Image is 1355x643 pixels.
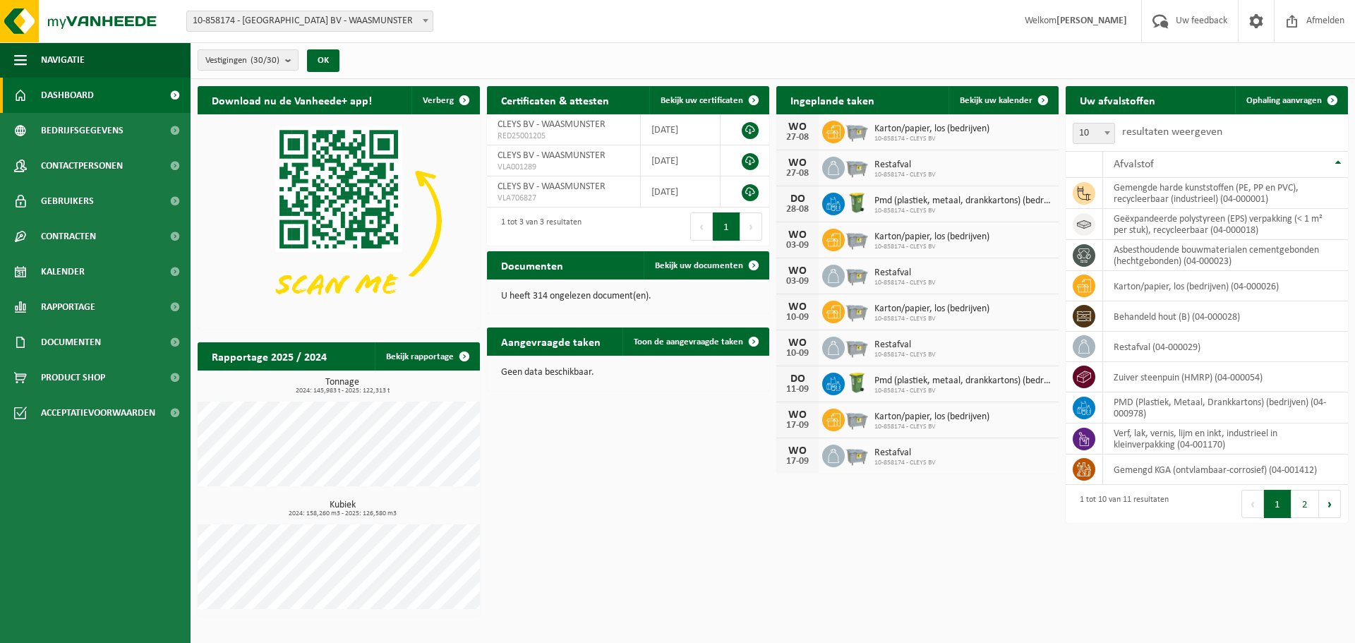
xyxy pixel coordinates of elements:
div: 17-09 [783,457,812,467]
p: Geen data beschikbaar. [501,368,755,378]
span: 2024: 158,260 m3 - 2025: 126,580 m3 [205,510,480,517]
h2: Ingeplande taken [776,86,889,114]
span: Bedrijfsgegevens [41,113,124,148]
span: 10 [1073,123,1115,144]
button: Previous [690,212,713,241]
a: Bekijk uw kalender [948,86,1057,114]
div: 27-08 [783,133,812,143]
span: Verberg [423,96,454,105]
button: OK [307,49,339,72]
div: 10-09 [783,313,812,323]
span: 10-858174 - CLEYS BV [874,243,989,251]
span: VLA001289 [498,162,630,173]
td: gemengde harde kunststoffen (PE, PP en PVC), recycleerbaar (industrieel) (04-000001) [1103,178,1348,209]
span: 10-858174 - CLEYS BV [874,279,936,287]
td: karton/papier, los (bedrijven) (04-000026) [1103,271,1348,301]
span: Karton/papier, los (bedrijven) [874,124,989,135]
span: Documenten [41,325,101,360]
button: Vestigingen(30/30) [198,49,299,71]
span: Karton/papier, los (bedrijven) [874,411,989,423]
div: WO [783,445,812,457]
button: Verberg [411,86,478,114]
span: Contactpersonen [41,148,123,184]
span: 10-858174 - CLEYS BV [874,135,989,143]
img: WB-2500-GAL-GY-01 [845,299,869,323]
div: 03-09 [783,277,812,287]
span: 10-858174 - CLEYS BV [874,315,989,323]
h2: Aangevraagde taken [487,327,615,355]
td: gemengd KGA (ontvlambaar-corrosief) (04-001412) [1103,455,1348,485]
button: 1 [1264,490,1291,518]
span: Kalender [41,254,85,289]
h2: Uw afvalstoffen [1066,86,1169,114]
img: WB-2500-GAL-GY-01 [845,407,869,431]
span: Karton/papier, los (bedrijven) [874,232,989,243]
span: 10-858174 - CLEYS BV - WAASMUNSTER [187,11,433,31]
button: 2 [1291,490,1319,518]
img: WB-2500-GAL-GY-01 [845,227,869,251]
span: Bekijk uw documenten [655,261,743,270]
div: 10-09 [783,349,812,359]
span: Dashboard [41,78,94,113]
span: 10 [1073,124,1114,143]
span: Navigatie [41,42,85,78]
td: verf, lak, vernis, lijm en inkt, industrieel in kleinverpakking (04-001170) [1103,423,1348,455]
td: zuiver steenpuin (HMRP) (04-000054) [1103,362,1348,392]
div: 03-09 [783,241,812,251]
td: [DATE] [641,176,721,208]
span: Afvalstof [1114,159,1154,170]
span: 10-858174 - CLEYS BV [874,207,1052,215]
div: WO [783,265,812,277]
div: WO [783,229,812,241]
div: 11-09 [783,385,812,395]
td: [DATE] [641,114,721,145]
span: Ophaling aanvragen [1246,96,1322,105]
span: Bekijk uw kalender [960,96,1032,105]
p: U heeft 314 ongelezen document(en). [501,292,755,301]
div: DO [783,373,812,385]
button: 1 [713,212,740,241]
span: Pmd (plastiek, metaal, drankkartons) (bedrijven) [874,196,1052,207]
div: 28-08 [783,205,812,215]
span: Vestigingen [205,50,279,71]
a: Bekijk rapportage [375,342,478,371]
span: Restafval [874,447,936,459]
img: WB-2500-GAL-GY-01 [845,443,869,467]
div: WO [783,337,812,349]
td: behandeld hout (B) (04-000028) [1103,301,1348,332]
span: 10-858174 - CLEYS BV [874,171,936,179]
span: Restafval [874,339,936,351]
span: CLEYS BV - WAASMUNSTER [498,181,606,192]
a: Toon de aangevraagde taken [622,327,768,356]
span: Restafval [874,160,936,171]
img: Download de VHEPlus App [198,114,480,326]
h2: Documenten [487,251,577,279]
td: PMD (Plastiek, Metaal, Drankkartons) (bedrijven) (04-000978) [1103,392,1348,423]
div: WO [783,301,812,313]
div: WO [783,409,812,421]
div: 1 tot 10 van 11 resultaten [1073,488,1169,519]
span: CLEYS BV - WAASMUNSTER [498,119,606,130]
span: CLEYS BV - WAASMUNSTER [498,150,606,161]
button: Next [740,212,762,241]
img: WB-2500-GAL-GY-01 [845,263,869,287]
td: geëxpandeerde polystyreen (EPS) verpakking (< 1 m² per stuk), recycleerbaar (04-000018) [1103,209,1348,240]
span: 10-858174 - CLEYS BV [874,351,936,359]
a: Ophaling aanvragen [1235,86,1347,114]
span: 10-858174 - CLEYS BV [874,459,936,467]
span: Product Shop [41,360,105,395]
span: Bekijk uw certificaten [661,96,743,105]
span: Rapportage [41,289,95,325]
div: DO [783,193,812,205]
span: Gebruikers [41,184,94,219]
div: WO [783,121,812,133]
span: VLA706827 [498,193,630,204]
img: WB-0240-HPE-GN-50 [845,371,869,395]
h2: Rapportage 2025 / 2024 [198,342,341,370]
div: 27-08 [783,169,812,179]
a: Bekijk uw certificaten [649,86,768,114]
h3: Kubiek [205,500,480,517]
div: 17-09 [783,421,812,431]
td: [DATE] [641,145,721,176]
span: 2024: 145,983 t - 2025: 122,313 t [205,387,480,395]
